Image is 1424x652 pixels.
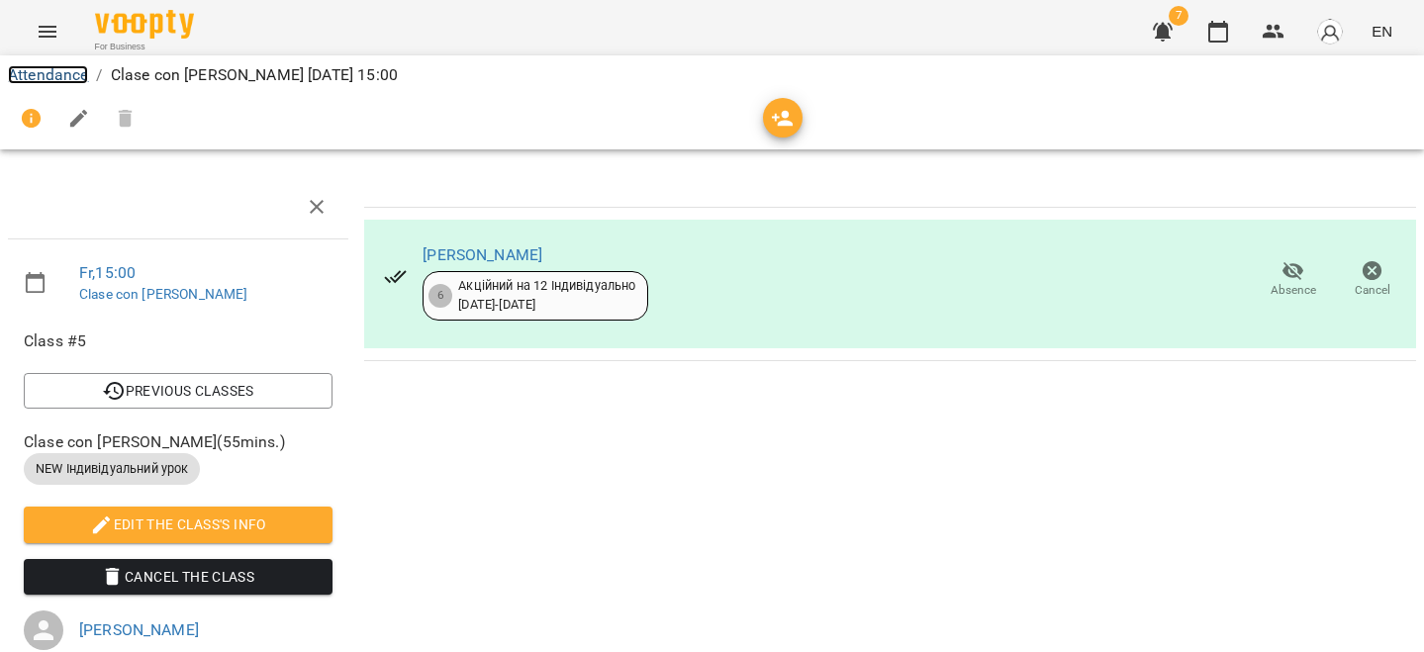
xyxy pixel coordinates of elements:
li: / [96,63,102,87]
button: EN [1364,13,1400,49]
button: Cancel the class [24,559,332,595]
span: Absence [1271,282,1316,299]
span: EN [1372,21,1392,42]
button: Cancel [1333,252,1412,308]
button: Absence [1254,252,1333,308]
span: Previous Classes [40,379,317,403]
img: avatar_s.png [1316,18,1344,46]
a: [PERSON_NAME] [423,245,542,264]
a: Clase con [PERSON_NAME] [79,286,247,302]
a: Fr , 15:00 [79,263,136,282]
nav: breadcrumb [8,63,1416,87]
img: Voopty Logo [95,10,194,39]
button: Edit the class's Info [24,507,332,542]
a: [PERSON_NAME] [79,620,199,639]
div: Акційний на 12 Індивідуально [DATE] - [DATE] [458,277,635,314]
span: Cancel the class [40,565,317,589]
div: 6 [428,284,452,308]
span: Class #5 [24,329,332,353]
button: Menu [24,8,71,55]
span: NEW Індивідуальний урок [24,460,200,478]
span: Clase con [PERSON_NAME] ( 55 mins. ) [24,430,332,454]
span: Edit the class's Info [40,512,317,536]
span: 7 [1169,6,1188,26]
button: Previous Classes [24,373,332,409]
span: For Business [95,41,194,53]
span: Cancel [1355,282,1390,299]
p: Clase con [PERSON_NAME] [DATE] 15:00 [111,63,398,87]
a: Attendance [8,65,88,84]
